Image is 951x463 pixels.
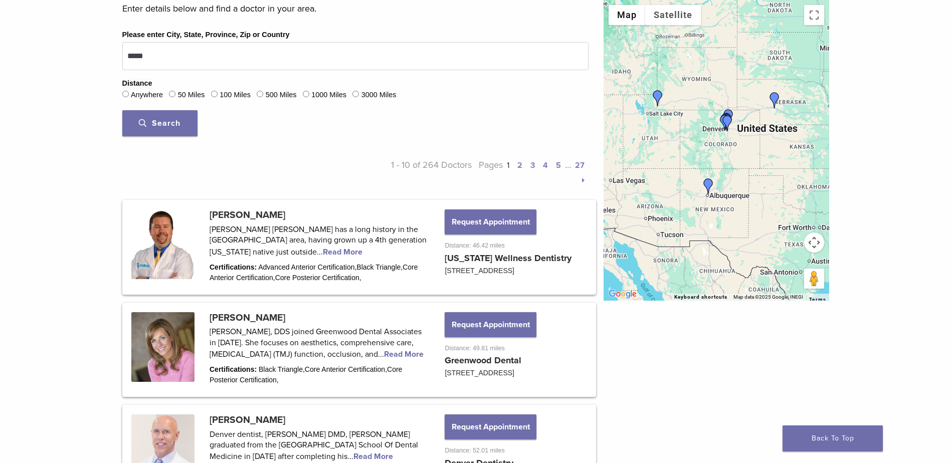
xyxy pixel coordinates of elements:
div: Dr. Nicole Furuta [718,113,734,129]
label: Anywhere [131,90,163,101]
a: Terms (opens in new tab) [809,297,826,303]
button: Search [122,110,198,136]
label: 3000 Miles [361,90,397,101]
span: Map data ©2025 Google, INEGI [733,294,803,300]
span: … [565,159,571,170]
p: 1 - 10 of 264 Doctors [355,157,472,187]
p: Pages [472,157,589,187]
label: 500 Miles [266,90,297,101]
button: Toggle fullscreen view [804,5,824,25]
button: Map camera controls [804,233,824,253]
a: 2 [517,160,522,170]
label: 100 Miles [220,90,251,101]
div: Dr. H. Scott Stewart [717,114,733,130]
span: Search [139,118,180,128]
button: Keyboard shortcuts [674,294,727,301]
a: 27 [575,160,585,170]
a: Open this area in Google Maps (opens a new window) [606,288,639,301]
label: 1000 Miles [311,90,346,101]
a: 4 [543,160,548,170]
div: Dr. Jonathan Morgan [650,90,666,106]
label: 50 Miles [178,90,205,101]
div: Dr. Sharon Dickerson [719,113,735,129]
div: Dr. Rachel LePera [719,114,735,130]
button: Request Appointment [445,414,536,439]
div: Dr. Chelsea Gonzales & Jeniffer Segura EFDA [700,178,716,194]
legend: Distance [122,78,152,89]
label: Please enter City, State, Province, Zip or Country [122,30,290,41]
img: Google [606,288,639,301]
a: Back To Top [783,425,883,451]
a: 1 [507,160,509,170]
p: Enter details below and find a doctor in your area. [122,1,589,16]
div: Dr. Jeff Poulson [720,109,736,125]
button: Request Appointment [445,312,536,337]
a: 5 [556,160,561,170]
div: Dr. Mitchell Williams [719,115,735,131]
button: Request Appointment [445,209,536,235]
a: 3 [530,160,535,170]
button: Show street map [609,5,645,25]
div: Dr. Guy Grabiak [717,115,733,131]
div: Dr. Tom Pratt [767,92,783,108]
button: Drag Pegman onto the map to open Street View [804,269,824,289]
button: Show satellite imagery [645,5,701,25]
